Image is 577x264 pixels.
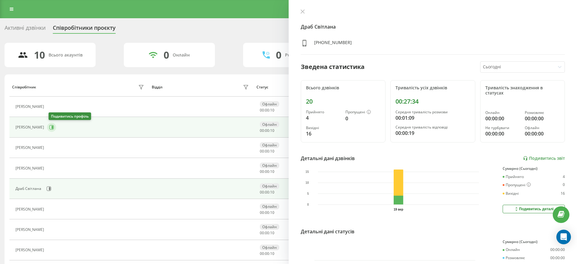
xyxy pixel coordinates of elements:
div: : : [260,190,274,194]
div: Онлайн [485,111,520,115]
div: Сумарно (Сьогодні) [503,240,565,244]
div: 00:27:34 [395,98,470,105]
div: Тривалість знаходження в статусах [485,85,560,96]
div: Сумарно (Сьогодні) [503,166,565,171]
div: 16 [561,191,565,196]
div: Співробітник [12,85,36,89]
div: [PERSON_NAME] [15,248,46,252]
div: : : [260,170,274,174]
div: [PERSON_NAME] [15,125,46,129]
div: Всього акаунтів [49,53,83,58]
div: : : [260,149,274,153]
div: Онлайн [173,53,190,58]
div: : : [260,231,274,235]
div: Офлайн [260,183,279,189]
div: Драб Світлана [15,187,43,191]
div: : : [260,129,274,133]
span: 00 [265,190,269,195]
div: Детальні дані статусів [301,228,355,235]
div: 0 [563,183,565,187]
span: 00 [260,128,264,133]
span: 10 [270,128,274,133]
span: 00 [260,169,264,174]
span: 10 [270,108,274,113]
text: 10 [305,181,309,184]
span: 00 [260,190,264,195]
span: 00 [265,108,269,113]
div: 0 [164,49,169,61]
span: 00 [260,210,264,215]
div: Подивитись деталі [514,207,554,211]
div: Open Intercom Messenger [556,230,571,244]
div: [PERSON_NAME] [15,166,46,170]
div: 10 [34,49,45,61]
text: 0 [307,203,309,206]
span: 00 [260,149,264,154]
div: Зведена статистика [301,62,365,71]
div: Офлайн [260,142,279,148]
div: Офлайн [260,224,279,230]
span: 10 [270,149,274,154]
div: Статус [256,85,268,89]
div: Відділ [152,85,162,89]
span: 00 [265,169,269,174]
div: Вихідні [306,126,341,130]
div: Розмовляє [503,256,525,260]
span: 10 [270,230,274,235]
div: Середня тривалість розмови [395,110,470,114]
div: Офлайн [260,163,279,168]
span: 10 [270,210,274,215]
div: [PERSON_NAME] [15,146,46,150]
div: 20 [306,98,381,105]
div: 00:00:00 [550,256,565,260]
div: 16 [306,130,341,137]
div: : : [260,108,274,112]
div: 00:00:00 [485,115,520,122]
div: 0 [345,115,380,122]
div: Офлайн [260,245,279,250]
div: Онлайн [503,248,520,252]
div: Середня тривалість відповіді [395,125,470,129]
text: 15 [305,170,309,173]
div: Розмовляють [285,53,314,58]
div: Тривалість усіх дзвінків [395,85,470,91]
div: Прийнято [306,110,341,114]
div: 00:00:00 [485,130,520,137]
div: Пропущені [345,110,380,115]
span: 00 [260,108,264,113]
div: Вихідні [503,191,519,196]
div: 0 [276,49,281,61]
div: [PERSON_NAME] [15,105,46,109]
div: [PERSON_NAME] [15,228,46,232]
div: Офлайн [525,126,560,130]
div: 00:00:00 [550,248,565,252]
span: 00 [265,210,269,215]
text: 5 [307,192,309,195]
span: 10 [270,190,274,195]
div: [PHONE_NUMBER] [314,39,352,48]
div: 00:00:00 [525,130,560,137]
div: Не турбувати [485,126,520,130]
span: 00 [265,230,269,235]
div: Розмовляє [525,111,560,115]
span: 00 [260,251,264,256]
div: Всього дзвінків [306,85,381,91]
div: Активні дзвінки [5,25,46,34]
span: 10 [270,169,274,174]
div: Детальні дані дзвінків [301,155,355,162]
div: Прийнято [503,175,524,179]
div: Офлайн [260,204,279,209]
div: 00:01:09 [395,114,470,122]
div: Офлайн [260,101,279,107]
div: Офлайн [260,122,279,127]
div: : : [260,252,274,256]
div: Подивитись профіль [49,112,91,120]
div: 00:00:00 [525,115,560,122]
div: Співробітники проєкту [53,25,116,34]
span: 00 [260,230,264,235]
button: Подивитись деталі [503,205,565,213]
div: 4 [563,175,565,179]
span: 00 [265,128,269,133]
div: 00:00:19 [395,129,470,137]
span: 10 [270,251,274,256]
